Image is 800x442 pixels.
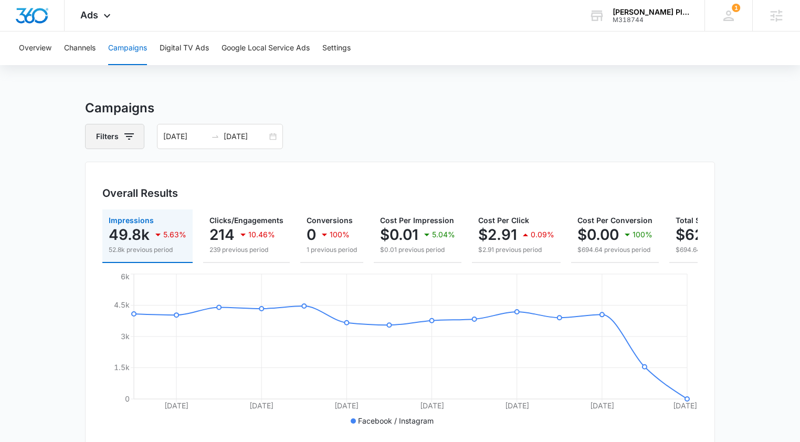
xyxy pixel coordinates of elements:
input: End date [224,131,267,142]
span: swap-right [211,132,219,141]
tspan: [DATE] [505,401,529,410]
tspan: 4.5k [114,300,130,309]
p: 5.04% [432,231,455,238]
div: account id [613,16,689,24]
p: 0.09% [531,231,554,238]
div: account name [613,8,689,16]
button: Channels [64,31,96,65]
p: $622.55 [676,226,735,243]
button: Google Local Service Ads [222,31,310,65]
span: Impressions [109,216,154,225]
span: Total Spend [676,216,719,225]
button: Overview [19,31,51,65]
p: $0.00 [577,226,619,243]
p: 100% [633,231,652,238]
span: 1 [732,4,740,12]
p: 5.63% [163,231,186,238]
span: Cost Per Conversion [577,216,652,225]
p: 52.8k previous period [109,245,186,255]
button: Digital TV Ads [160,31,209,65]
tspan: 0 [125,394,130,403]
p: 10.46% [248,231,275,238]
button: Settings [322,31,351,65]
tspan: [DATE] [249,401,273,410]
span: Cost Per Impression [380,216,454,225]
tspan: 1.5k [114,363,130,372]
tspan: [DATE] [164,401,188,410]
span: Conversions [307,216,353,225]
tspan: [DATE] [334,401,359,410]
p: 49.8k [109,226,150,243]
p: 0 [307,226,316,243]
p: 100% [330,231,350,238]
input: Start date [163,131,207,142]
tspan: [DATE] [590,401,614,410]
p: $2.91 previous period [478,245,554,255]
span: to [211,132,219,141]
p: $0.01 [380,226,418,243]
p: $694.64 previous period [577,245,652,255]
h3: Campaigns [85,99,715,118]
tspan: 6k [121,272,130,281]
tspan: 3k [121,332,130,341]
div: notifications count [732,4,740,12]
p: $2.91 [478,226,517,243]
p: $694.64 previous period [676,245,775,255]
h3: Overall Results [102,185,178,201]
p: 214 [209,226,235,243]
p: 1 previous period [307,245,357,255]
p: $0.01 previous period [380,245,455,255]
span: Ads [80,9,98,20]
span: Clicks/Engagements [209,216,283,225]
p: 239 previous period [209,245,283,255]
span: Cost Per Click [478,216,529,225]
button: Campaigns [108,31,147,65]
tspan: [DATE] [420,401,444,410]
tspan: [DATE] [673,401,697,410]
button: Filters [85,124,144,149]
p: Facebook / Instagram [358,415,434,426]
